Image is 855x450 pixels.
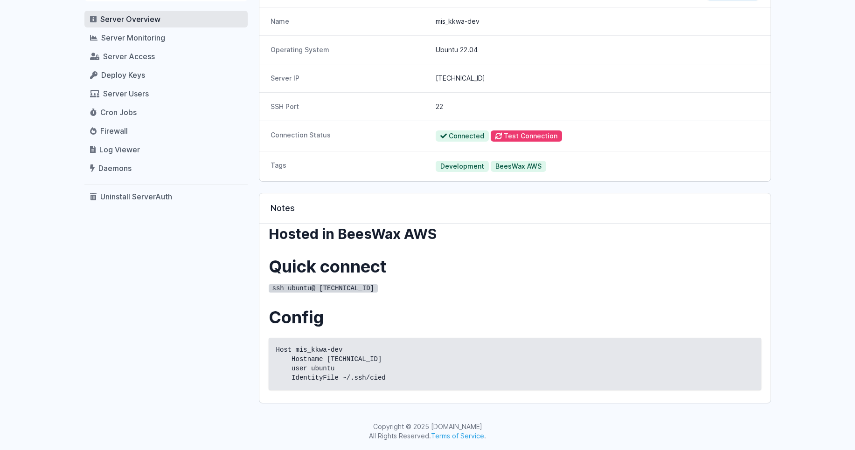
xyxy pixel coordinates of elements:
[436,74,759,83] dd: [TECHNICAL_ID]
[271,130,429,142] dt: Connection Status
[98,164,132,173] span: Daemons
[84,11,248,27] a: Server Overview
[436,45,759,55] dd: Ubuntu 22.04
[436,102,759,111] dd: 22
[103,89,149,98] span: Server Users
[431,432,484,440] a: Terms of Service
[84,141,248,158] a: Log Viewer
[271,161,429,172] dt: Tags
[271,17,429,26] dt: Name
[84,67,248,83] a: Deploy Keys
[84,29,248,46] a: Server Monitoring
[491,130,562,142] button: Test Connection
[100,14,160,24] span: Server Overview
[84,160,248,177] a: Daemons
[271,102,429,111] dt: SSH Port
[84,85,248,102] a: Server Users
[276,345,754,382] code: Host mis_kkwa-dev Hostname [TECHNICAL_ID] user ubuntu IdentityFile ~/.ssh/cied
[491,161,546,172] span: BeesWax AWS
[269,257,761,276] h2: Quick connect
[84,48,248,65] a: Server Access
[101,33,165,42] span: Server Monitoring
[271,74,429,83] dt: Server IP
[269,225,761,242] h3: Hosted in BeesWax AWS
[436,17,759,26] dd: mis_kkwa-dev
[101,70,145,80] span: Deploy Keys
[436,130,489,142] span: Connected
[269,284,378,293] code: ssh ubuntu@ [TECHNICAL_ID]
[271,45,429,55] dt: Operating System
[269,308,761,327] h2: Config
[100,126,128,136] span: Firewall
[271,203,759,214] h3: Notes
[100,108,137,117] span: Cron Jobs
[100,192,172,201] span: Uninstall ServerAuth
[436,161,489,172] span: Development
[99,145,140,154] span: Log Viewer
[103,52,155,61] span: Server Access
[84,123,248,139] a: Firewall
[84,104,248,121] a: Cron Jobs
[84,188,248,205] a: Uninstall ServerAuth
